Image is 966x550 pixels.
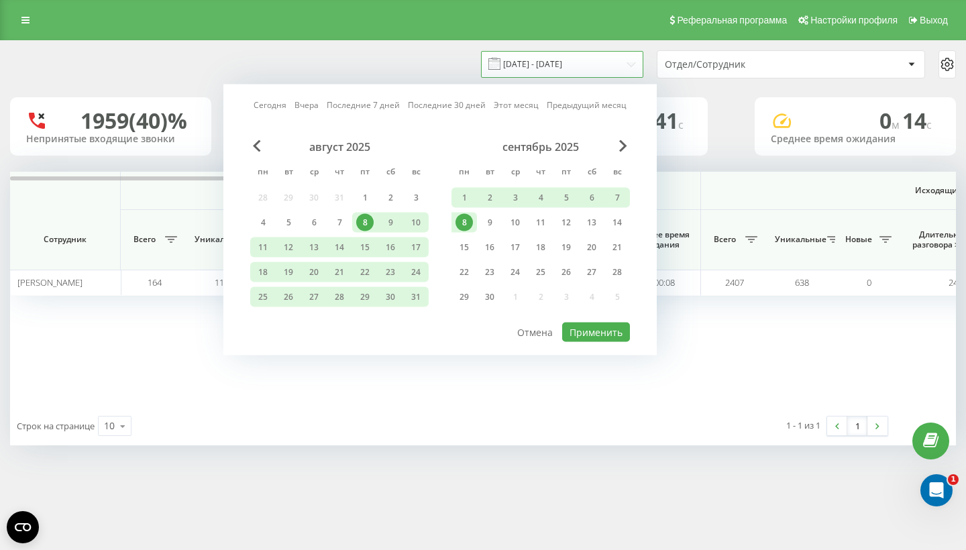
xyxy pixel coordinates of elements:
[7,511,39,543] button: Open CMP widget
[677,15,787,25] span: Реферальная программа
[902,106,932,135] span: 14
[892,117,902,132] span: м
[305,264,323,281] div: 20
[407,239,425,256] div: 17
[356,288,374,306] div: 29
[617,270,701,296] td: 00:00:08
[948,474,959,485] span: 1
[355,163,375,183] abbr: пятница
[502,237,528,258] div: ср 17 сент. 2025 г.
[327,99,400,111] a: Последние 7 дней
[378,237,403,258] div: сб 16 авг. 2025 г.
[477,213,502,233] div: вт 9 сент. 2025 г.
[608,214,626,231] div: 14
[775,234,823,245] span: Уникальные
[104,419,115,433] div: 10
[250,262,276,282] div: пн 18 авг. 2025 г.
[502,188,528,208] div: ср 3 сент. 2025 г.
[382,239,399,256] div: 16
[301,237,327,258] div: ср 13 авг. 2025 г.
[382,264,399,281] div: 23
[562,323,630,342] button: Применить
[250,140,429,154] div: август 2025
[454,163,474,183] abbr: понедельник
[481,239,498,256] div: 16
[477,262,502,282] div: вт 23 сент. 2025 г.
[532,239,549,256] div: 18
[608,189,626,207] div: 7
[481,288,498,306] div: 30
[455,288,473,306] div: 29
[378,262,403,282] div: сб 23 авг. 2025 г.
[403,237,429,258] div: вс 17 авг. 2025 г.
[502,262,528,282] div: ср 24 сент. 2025 г.
[477,188,502,208] div: вт 2 сент. 2025 г.
[378,213,403,233] div: сб 9 авг. 2025 г.
[148,276,162,288] span: 164
[301,287,327,307] div: ср 27 авг. 2025 г.
[583,189,600,207] div: 6
[810,15,898,25] span: Настройки профиля
[604,188,630,208] div: вс 7 сент. 2025 г.
[920,474,953,506] iframe: Intercom live chat
[304,163,324,183] abbr: среда
[771,133,940,145] div: Среднее время ожидания
[604,262,630,282] div: вс 28 сент. 2025 г.
[382,189,399,207] div: 2
[579,262,604,282] div: сб 27 сент. 2025 г.
[254,264,272,281] div: 18
[604,213,630,233] div: вс 14 сент. 2025 г.
[505,163,525,183] abbr: среда
[532,214,549,231] div: 11
[583,214,600,231] div: 13
[407,288,425,306] div: 31
[926,117,932,132] span: c
[280,214,297,231] div: 5
[254,99,286,111] a: Сегодня
[678,117,684,132] span: c
[403,188,429,208] div: вс 3 авг. 2025 г.
[276,237,301,258] div: вт 12 авг. 2025 г.
[356,189,374,207] div: 1
[455,214,473,231] div: 8
[506,264,524,281] div: 24
[619,140,627,152] span: Next Month
[451,140,630,154] div: сентябрь 2025
[195,234,243,245] span: Уникальные
[382,288,399,306] div: 30
[301,262,327,282] div: ср 20 авг. 2025 г.
[528,188,553,208] div: чт 4 сент. 2025 г.
[278,163,299,183] abbr: вторник
[378,188,403,208] div: сб 2 авг. 2025 г.
[553,237,579,258] div: пт 19 сент. 2025 г.
[665,59,825,70] div: Отдел/Сотрудник
[352,237,378,258] div: пт 15 авг. 2025 г.
[329,163,350,183] abbr: четверг
[280,288,297,306] div: 26
[276,262,301,282] div: вт 19 авг. 2025 г.
[356,264,374,281] div: 22
[80,108,187,133] div: 1959 (40)%
[21,234,109,245] span: Сотрудник
[407,264,425,281] div: 24
[327,287,352,307] div: чт 28 авг. 2025 г.
[528,262,553,282] div: чт 25 сент. 2025 г.
[17,420,95,432] span: Строк на странице
[26,133,195,145] div: Непринятые входящие звонки
[301,213,327,233] div: ср 6 авг. 2025 г.
[327,237,352,258] div: чт 14 авг. 2025 г.
[331,264,348,281] div: 21
[506,214,524,231] div: 10
[553,188,579,208] div: пт 5 сент. 2025 г.
[331,214,348,231] div: 7
[407,189,425,207] div: 3
[481,189,498,207] div: 2
[250,213,276,233] div: пн 4 авг. 2025 г.
[867,276,871,288] span: 0
[280,239,297,256] div: 12
[607,163,627,183] abbr: воскресенье
[327,262,352,282] div: чт 21 авг. 2025 г.
[127,234,161,245] span: Всего
[842,234,875,245] span: Новые
[356,214,374,231] div: 8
